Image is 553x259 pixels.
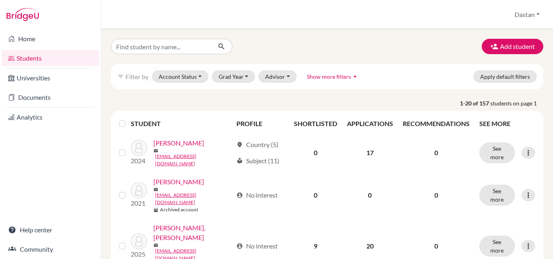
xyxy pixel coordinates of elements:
button: Show more filtersarrow_drop_up [300,70,366,83]
th: STUDENT [131,114,232,133]
span: location_on [236,141,243,148]
span: local_library [236,158,243,164]
button: Advisor [258,70,297,83]
i: arrow_drop_up [351,72,359,80]
td: 0 [289,133,342,172]
a: [PERSON_NAME] [153,177,204,187]
img: Abdilazizov, Demir [131,182,147,198]
img: Bridge-U [6,8,39,21]
span: account_circle [236,192,243,198]
td: 17 [342,133,398,172]
a: [PERSON_NAME], [PERSON_NAME] [153,223,233,242]
b: Archived account [160,206,198,213]
button: See more [479,142,515,163]
td: 0 [289,172,342,218]
a: Documents [2,89,99,105]
span: students on page 1 [490,99,543,107]
th: RECOMMENDATIONS [398,114,474,133]
th: APPLICATIONS [342,114,398,133]
button: Dastan [511,7,543,22]
input: Find student by name... [111,39,211,54]
p: 0 [403,190,470,200]
p: 2025 [131,249,147,259]
th: PROFILE [232,114,289,133]
span: account_circle [236,243,243,249]
span: Show more filters [307,73,351,80]
a: Universities [2,70,99,86]
button: See more [479,236,515,257]
a: [EMAIL_ADDRESS][DOMAIN_NAME] [155,153,233,167]
th: SHORTLISTED [289,114,342,133]
span: Filter by [125,73,149,80]
img: Abdiev, Alihan [131,140,147,156]
img: Abdimitalipov, Aikyn Kalilovich [131,233,147,249]
a: Community [2,241,99,257]
i: filter_list [117,73,124,80]
div: Subject (11) [236,156,279,166]
th: SEE MORE [474,114,540,133]
a: [PERSON_NAME] [153,138,204,148]
p: 2021 [131,198,147,208]
button: Account Status [152,70,208,83]
strong: 1-20 of 157 [460,99,490,107]
button: Add student [482,39,543,54]
span: mail [153,187,158,192]
p: 0 [403,148,470,158]
p: 2024 [131,156,147,166]
button: See more [479,185,515,206]
button: Grad Year [212,70,255,83]
a: Home [2,31,99,47]
div: Country (5) [236,140,279,150]
button: Apply default filters [473,70,537,83]
a: Help center [2,222,99,238]
div: No interest [236,190,278,200]
span: mail [153,148,158,153]
a: Analytics [2,109,99,125]
span: mail [153,243,158,248]
td: 0 [342,172,398,218]
a: Students [2,50,99,66]
a: [EMAIL_ADDRESS][DOMAIN_NAME] [155,192,233,206]
span: inventory_2 [153,208,158,213]
div: No interest [236,241,278,251]
p: 0 [403,241,470,251]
